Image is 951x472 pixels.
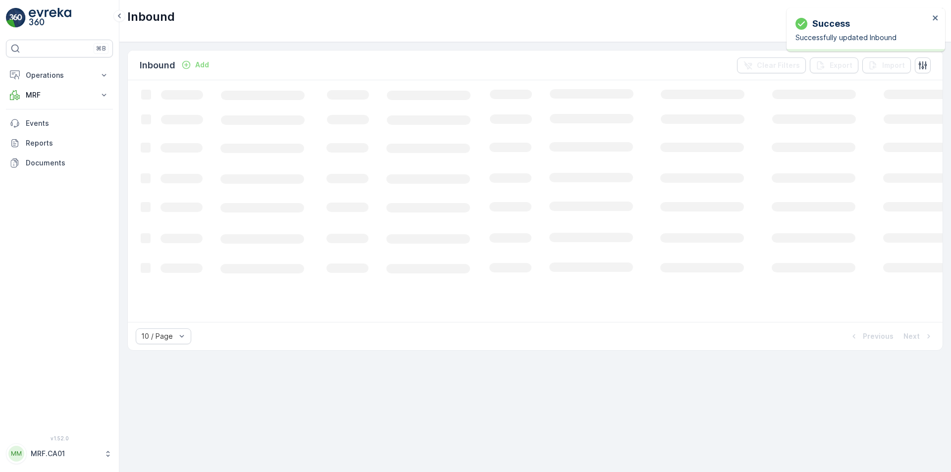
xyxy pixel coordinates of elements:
[26,90,93,100] p: MRF
[810,57,858,73] button: Export
[862,57,911,73] button: Import
[31,449,99,459] p: MRF.CA01
[848,330,895,342] button: Previous
[830,60,852,70] p: Export
[26,118,109,128] p: Events
[6,443,113,464] button: MMMRF.CA01
[177,59,213,71] button: Add
[29,8,71,28] img: logo_light-DOdMpM7g.png
[96,45,106,52] p: ⌘B
[812,17,850,31] p: Success
[6,133,113,153] a: Reports
[6,435,113,441] span: v 1.52.0
[903,331,920,341] p: Next
[795,33,929,43] p: Successfully updated Inbound
[26,158,109,168] p: Documents
[8,446,24,462] div: MM
[863,331,894,341] p: Previous
[757,60,800,70] p: Clear Filters
[737,57,806,73] button: Clear Filters
[140,58,175,72] p: Inbound
[6,85,113,105] button: MRF
[6,113,113,133] a: Events
[26,138,109,148] p: Reports
[882,60,905,70] p: Import
[932,14,939,23] button: close
[26,70,93,80] p: Operations
[195,60,209,70] p: Add
[6,153,113,173] a: Documents
[127,9,175,25] p: Inbound
[6,65,113,85] button: Operations
[902,330,935,342] button: Next
[6,8,26,28] img: logo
